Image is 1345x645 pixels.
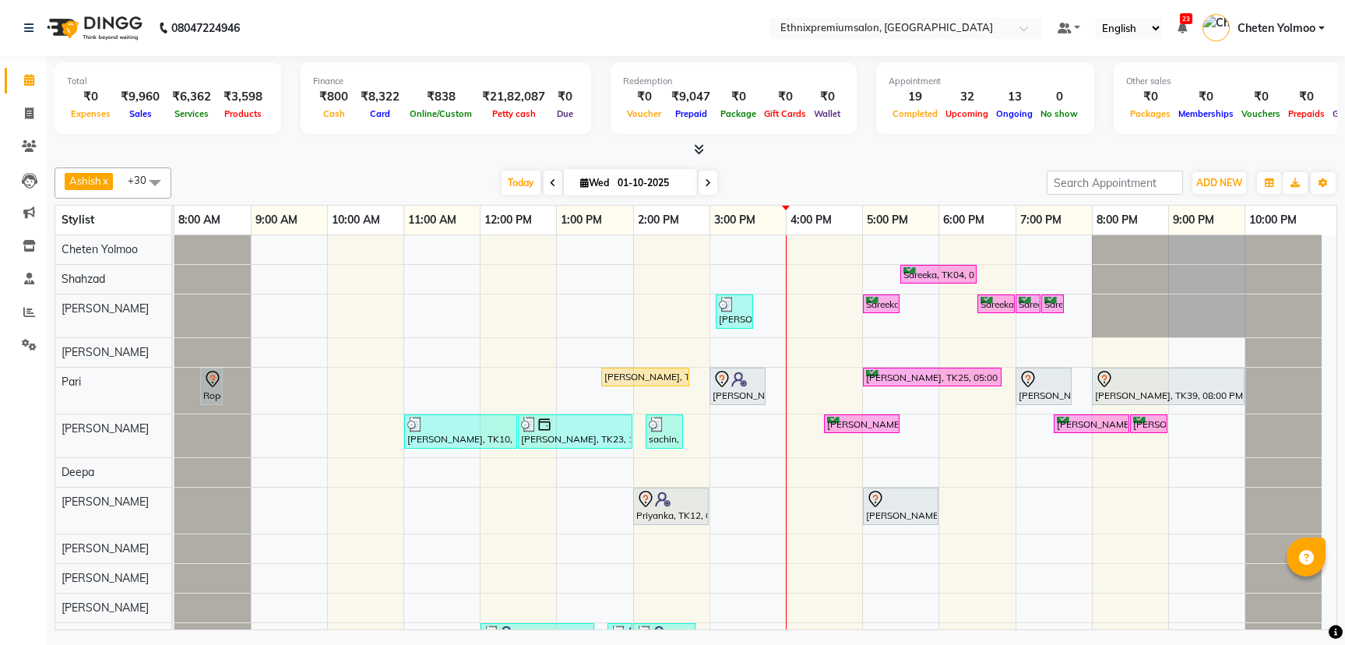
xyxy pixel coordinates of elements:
[62,571,149,585] span: [PERSON_NAME]
[889,88,942,106] div: 19
[603,370,688,384] div: [PERSON_NAME], TK05, 01:35 PM-02:45 PM, Retuals - Power C Range(Unisex)
[1047,171,1183,195] input: Search Appointment
[1196,177,1242,189] span: ADD NEW
[665,88,717,106] div: ₹9,047
[647,417,681,446] div: sachin, TK26, 02:10 PM-02:40 PM, Haircut - [PERSON_NAME] Trim
[1174,108,1238,119] span: Memberships
[1017,297,1039,312] div: Sareeka, TK04, 07:00 PM-07:20 PM, Waxing - [GEOGRAPHIC_DATA]([DEMOGRAPHIC_DATA])
[717,297,752,326] div: [PERSON_NAME], TK42, 03:05 PM-03:35 PM, Threading - Eye Brows,Threading - Eye Brows
[1037,88,1082,106] div: 0
[1093,209,1142,231] a: 8:00 PM
[354,88,406,106] div: ₹8,322
[1180,13,1192,24] span: 23
[404,209,460,231] a: 11:00 AM
[406,108,476,119] span: Online/Custom
[481,209,536,231] a: 12:00 PM
[319,108,349,119] span: Cash
[760,88,810,106] div: ₹0
[902,267,975,282] div: Sareeka, TK04, 05:30 PM-06:30 PM, Haircut - Top Tier Women Hair Cut
[488,108,540,119] span: Petty cash
[328,209,384,231] a: 10:00 AM
[1126,88,1174,106] div: ₹0
[992,108,1037,119] span: Ongoing
[1037,108,1082,119] span: No show
[1284,88,1329,106] div: ₹0
[939,209,988,231] a: 6:00 PM
[519,417,631,446] div: [PERSON_NAME], TK23, 12:30 PM-02:00 PM, Haircut - Premier Men Hair Cut ,Haircut - [PERSON_NAME] Trim
[366,108,394,119] span: Card
[1174,88,1238,106] div: ₹0
[252,209,301,231] a: 9:00 AM
[717,108,760,119] span: Package
[557,209,606,231] a: 1:00 PM
[67,75,269,88] div: Total
[62,345,149,359] span: [PERSON_NAME]
[1238,88,1284,106] div: ₹0
[671,108,711,119] span: Prepaid
[1017,370,1070,403] div: [PERSON_NAME], TK30, 07:00 PM-07:45 PM, Nail Extension - Overlay
[62,242,138,256] span: Cheten Yolmoo
[1192,172,1246,194] button: ADD NEW
[62,601,149,615] span: [PERSON_NAME]
[62,301,149,315] span: [PERSON_NAME]
[406,88,476,106] div: ₹838
[942,108,992,119] span: Upcoming
[826,417,898,432] div: [PERSON_NAME], TK38, 04:30 PM-05:30 PM, Haircut - Premier Men Hair Cut
[1126,108,1174,119] span: Packages
[406,417,516,446] div: [PERSON_NAME], TK10, 11:00 AM-12:30 PM, Haircut - Premier Men Hair Cut ,Haircut - [PERSON_NAME] Trim
[979,297,1013,312] div: Sareeka, TK04, 06:30 PM-07:00 PM, Waxing - Half Legs([DEMOGRAPHIC_DATA])
[942,88,992,106] div: 32
[1093,370,1243,403] div: [PERSON_NAME], TK39, 08:00 PM-10:00 PM, Nail Extension - French Gel Polish([DEMOGRAPHIC_DATA])
[62,421,149,435] span: [PERSON_NAME]
[810,108,844,119] span: Wallet
[40,6,146,50] img: logo
[174,209,224,231] a: 8:00 AM
[576,177,613,189] span: Wed
[217,88,269,106] div: ₹3,598
[864,297,898,312] div: Sareeka, TK04, 05:00 PM-05:30 PM, Waxing - Full Arms([DEMOGRAPHIC_DATA])
[1284,108,1329,119] span: Prepaids
[787,209,836,231] a: 4:00 PM
[128,174,158,186] span: +30
[125,108,156,119] span: Sales
[476,88,551,106] div: ₹21,82,087
[1043,297,1062,312] div: Sareeka, TK04, 07:20 PM-07:35 PM, Threading - Eye Brows
[171,6,240,50] b: 08047224946
[114,88,166,106] div: ₹9,960
[62,213,94,227] span: Stylist
[863,209,912,231] a: 5:00 PM
[62,495,149,509] span: [PERSON_NAME]
[67,108,114,119] span: Expenses
[623,75,844,88] div: Redemption
[864,370,1000,385] div: [PERSON_NAME], TK25, 05:00 PM-06:50 PM, Waxing - Full Body([DEMOGRAPHIC_DATA])
[889,75,1082,88] div: Appointment
[635,490,707,523] div: Priyanka, TK12, 02:00 PM-03:00 PM, Haircut - Premier Women Hair Cut
[1132,417,1166,432] div: [PERSON_NAME], TK31, 08:30 PM-09:00 PM, Haircut - [PERSON_NAME] Trim
[711,370,764,403] div: [PERSON_NAME], TK33, 03:00 PM-03:45 PM, Manicure - Avl Express([DEMOGRAPHIC_DATA])
[1238,108,1284,119] span: Vouchers
[551,88,579,106] div: ₹0
[62,272,105,286] span: Shahzad
[313,88,354,106] div: ₹800
[62,465,94,479] span: Deepa
[1178,21,1187,35] a: 23
[1055,417,1128,432] div: [PERSON_NAME], TK31, 07:30 PM-08:30 PM, Haircut - Premier Men Hair Cut
[1245,209,1301,231] a: 10:00 PM
[717,88,760,106] div: ₹0
[1202,14,1230,41] img: Cheten Yolmoo
[760,108,810,119] span: Gift Cards
[67,88,114,106] div: ₹0
[613,171,691,195] input: 2025-10-01
[1016,209,1065,231] a: 7:00 PM
[69,174,101,187] span: Ashish
[1169,209,1218,231] a: 9:00 PM
[62,375,81,389] span: Pari
[166,88,217,106] div: ₹6,362
[313,75,579,88] div: Finance
[171,108,213,119] span: Services
[220,108,266,119] span: Products
[1238,20,1315,37] span: Cheten Yolmoo
[553,108,577,119] span: Due
[992,88,1037,106] div: 13
[810,88,844,106] div: ₹0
